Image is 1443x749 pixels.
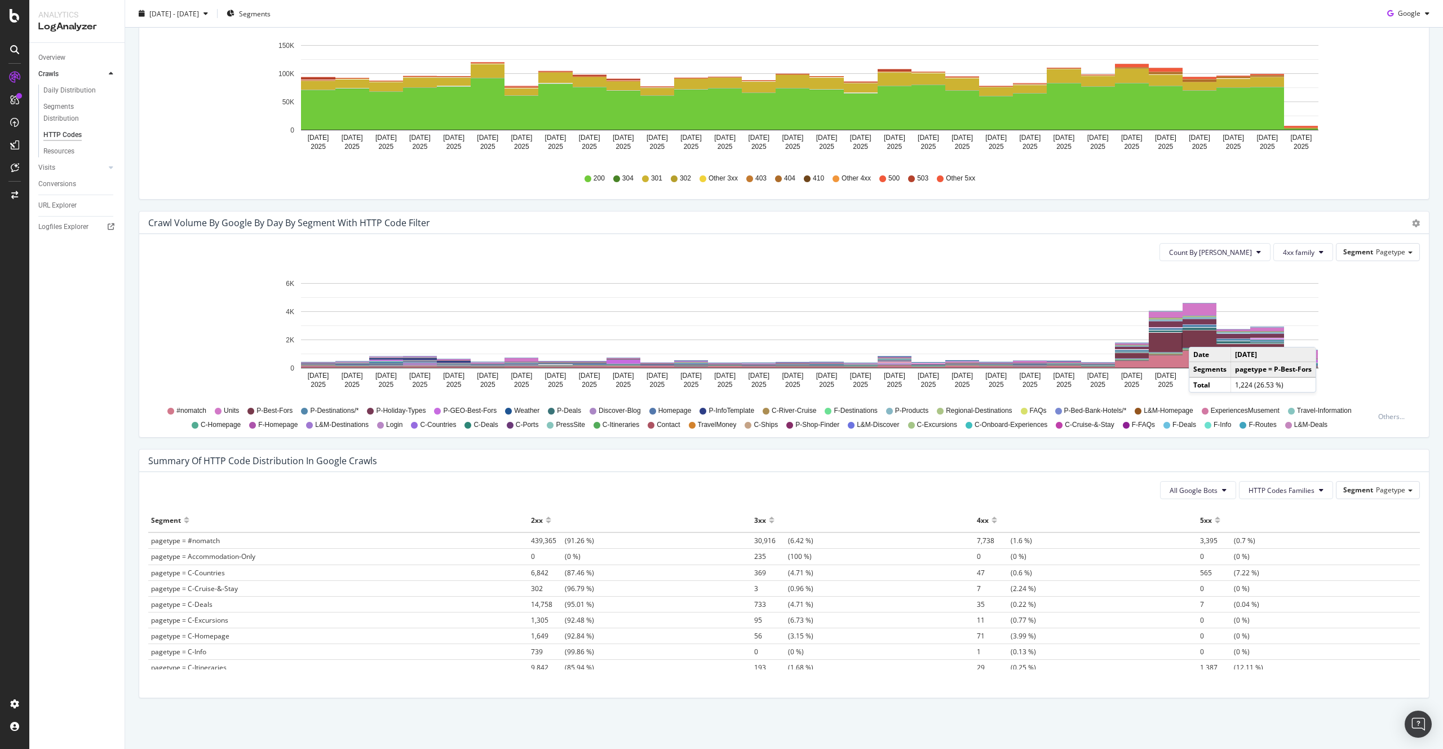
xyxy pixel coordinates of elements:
td: 1,224 (26.53 %) [1231,377,1316,392]
span: L&M-Discover [857,420,899,430]
span: L&M-Destinations [315,420,369,430]
a: Conversions [38,178,117,190]
text: [DATE] [545,134,566,142]
span: Travel-Information [1297,406,1352,416]
span: (0.04 %) [1200,600,1259,609]
text: 2025 [548,381,563,389]
span: 200 [594,174,605,183]
span: C-Deals [473,420,498,430]
text: 0 [290,126,294,134]
span: P-Destinations/* [310,406,358,416]
span: (91.26 %) [531,536,594,545]
span: 7,738 [977,536,1011,545]
span: Weather [514,406,539,416]
text: 2025 [582,381,597,389]
text: 2025 [650,143,665,151]
text: 2025 [887,381,902,389]
text: 2025 [344,381,360,389]
span: 301 [651,174,662,183]
span: 235 [754,552,788,561]
text: 2025 [1260,143,1275,151]
text: [DATE] [579,372,600,380]
span: #nomatch [176,406,206,416]
span: Other 3xx [709,174,738,183]
div: Open Intercom Messenger [1405,711,1432,738]
span: P-InfoTemplate [709,406,754,416]
text: 2025 [921,381,936,389]
div: Logfiles Explorer [38,221,88,233]
text: [DATE] [714,372,736,380]
text: [DATE] [748,372,769,380]
div: A chart. [148,270,1420,401]
text: 2025 [344,143,360,151]
text: 6K [286,280,294,288]
span: 733 [754,600,788,609]
text: [DATE] [951,372,973,380]
td: Date [1189,347,1231,362]
text: [DATE] [647,134,668,142]
a: Segments Distribution [43,101,117,125]
button: Google [1383,5,1434,23]
text: [DATE] [342,134,363,142]
svg: A chart. [148,32,1420,163]
span: ExperiencesMusement [1211,406,1280,416]
span: (0.22 %) [977,600,1036,609]
span: 30,916 [754,536,788,545]
text: [DATE] [308,372,329,380]
span: [DATE] - [DATE] [149,8,199,18]
span: C-River-Cruise [772,406,816,416]
span: pagetype = C-Excursions [151,615,228,625]
text: 2025 [1023,143,1038,151]
text: [DATE] [714,134,736,142]
span: pagetype = C-Info [151,647,206,657]
span: 11 [977,615,1011,625]
td: Total [1189,377,1231,392]
text: 2025 [311,143,326,151]
text: 2025 [1192,143,1207,151]
a: Overview [38,52,117,64]
button: All Google Bots [1160,481,1236,499]
text: [DATE] [1256,134,1278,142]
span: (3.99 %) [977,631,1036,641]
text: [DATE] [1121,372,1143,380]
span: 3 [754,584,788,593]
span: Segment [1343,247,1373,257]
span: Regional-Destinations [946,406,1012,416]
span: 0 [1200,552,1234,561]
span: (0.96 %) [754,584,813,593]
span: 739 [531,647,565,657]
text: 2025 [853,381,868,389]
span: L&M-Deals [1294,420,1327,430]
a: Crawls [38,68,105,80]
text: 2025 [684,143,699,151]
text: [DATE] [951,134,973,142]
span: Pagetype [1376,485,1405,495]
span: (92.84 %) [531,631,594,641]
span: P-Best-Fors [256,406,293,416]
text: 2025 [853,143,868,151]
text: 2025 [718,143,733,151]
div: Visits [38,162,55,174]
text: [DATE] [375,134,397,142]
text: 2025 [1294,143,1309,151]
text: [DATE] [1121,134,1143,142]
text: 2025 [887,143,902,151]
span: (2.24 %) [977,584,1036,593]
text: [DATE] [850,134,871,142]
span: (96.79 %) [531,584,594,593]
span: 0 [977,552,1011,561]
text: [DATE] [816,134,838,142]
text: 2025 [582,143,597,151]
text: [DATE] [308,134,329,142]
text: [DATE] [782,134,804,142]
span: (0 %) [1200,615,1250,625]
span: (0 %) [1200,552,1250,561]
text: [DATE] [613,372,634,380]
text: [DATE] [680,372,702,380]
span: (3.15 %) [754,631,813,641]
button: 4xx family [1273,243,1333,261]
span: C-Ports [516,420,539,430]
td: pagetype = P-Best-Fors [1231,362,1316,377]
text: [DATE] [1087,372,1109,380]
text: 2025 [684,381,699,389]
